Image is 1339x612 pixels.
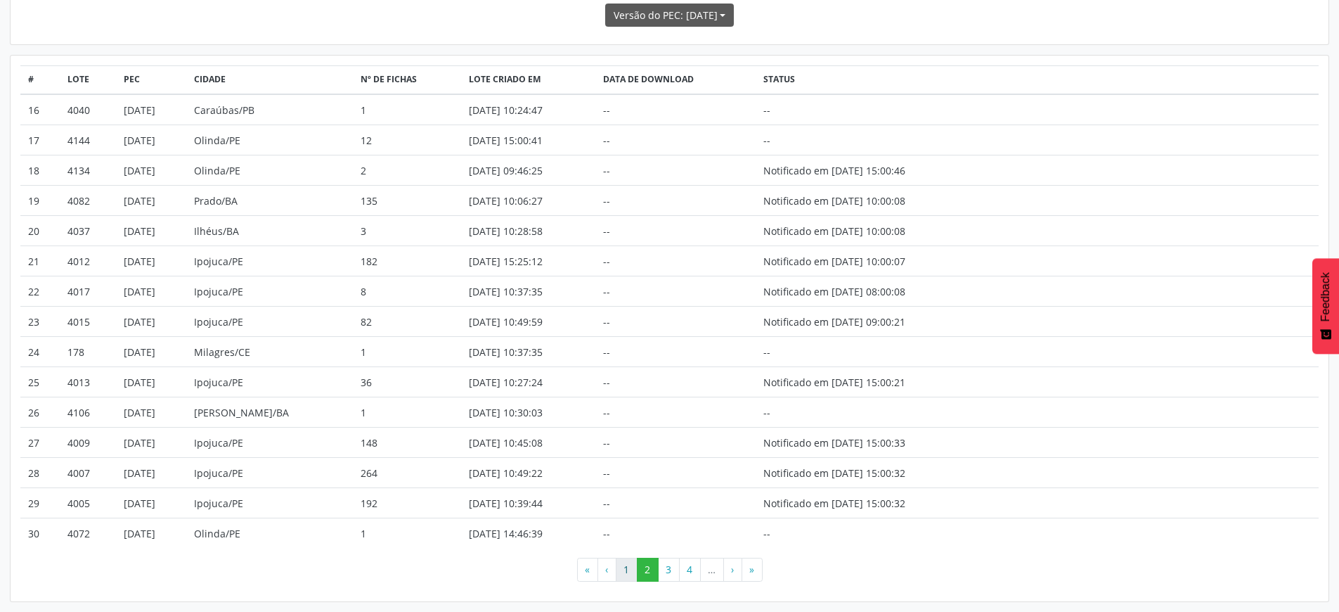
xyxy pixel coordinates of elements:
[187,186,354,216] td: Prado/BA
[354,488,461,518] td: 192
[461,186,595,216] td: [DATE] 10:06:27
[461,216,595,246] td: [DATE] 10:28:58
[20,518,60,549] td: 30
[194,73,346,86] div: Cidade
[597,558,616,582] button: Go to previous page
[20,216,60,246] td: 20
[117,246,187,276] td: [DATE]
[60,94,117,125] td: 4040
[20,428,60,458] td: 27
[60,246,117,276] td: 4012
[20,458,60,488] td: 28
[596,367,756,397] td: --
[354,246,461,276] td: 182
[461,276,595,307] td: [DATE] 10:37:35
[117,94,187,125] td: [DATE]
[596,216,756,246] td: --
[187,276,354,307] td: Ipojuca/PE
[354,276,461,307] td: 8
[117,186,187,216] td: [DATE]
[596,307,756,337] td: --
[596,428,756,458] td: --
[461,488,595,518] td: [DATE] 10:39:44
[117,125,187,155] td: [DATE]
[756,458,994,488] td: Notificado em [DATE] 15:00:32
[117,337,187,367] td: [DATE]
[117,518,187,549] td: [DATE]
[20,337,60,367] td: 24
[461,125,595,155] td: [DATE] 15:00:41
[117,397,187,428] td: [DATE]
[187,488,354,518] td: Ipojuca/PE
[187,428,354,458] td: Ipojuca/PE
[756,186,994,216] td: Notificado em [DATE] 10:00:08
[756,488,994,518] td: Notificado em [DATE] 15:00:32
[187,216,354,246] td: Ilhéus/BA
[596,488,756,518] td: --
[756,94,994,125] td: --
[354,428,461,458] td: 148
[756,518,994,549] td: --
[20,246,60,276] td: 21
[187,94,354,125] td: Caraúbas/PB
[596,337,756,367] td: --
[187,246,354,276] td: Ipojuca/PE
[67,73,110,86] div: Lote
[756,155,994,186] td: Notificado em [DATE] 15:00:46
[117,276,187,307] td: [DATE]
[60,216,117,246] td: 4037
[354,307,461,337] td: 82
[596,155,756,186] td: --
[354,125,461,155] td: 12
[605,4,734,27] button: Versão do PEC: [DATE]
[596,125,756,155] td: --
[1319,272,1332,321] span: Feedback
[637,558,659,582] button: Go to page 2
[756,276,994,307] td: Notificado em [DATE] 08:00:08
[60,186,117,216] td: 4082
[354,367,461,397] td: 36
[596,276,756,307] td: --
[117,307,187,337] td: [DATE]
[361,73,453,86] div: Nº de fichas
[596,397,756,428] td: --
[20,307,60,337] td: 23
[20,186,60,216] td: 19
[461,397,595,428] td: [DATE] 10:30:03
[679,558,701,582] button: Go to page 4
[60,307,117,337] td: 4015
[596,186,756,216] td: --
[756,307,994,337] td: Notificado em [DATE] 09:00:21
[20,155,60,186] td: 18
[461,428,595,458] td: [DATE] 10:45:08
[187,337,354,367] td: Milagres/CE
[742,558,763,582] button: Go to last page
[117,155,187,186] td: [DATE]
[461,94,595,125] td: [DATE] 10:24:47
[461,246,595,276] td: [DATE] 15:25:12
[354,186,461,216] td: 135
[60,397,117,428] td: 4106
[28,73,53,86] div: #
[354,337,461,367] td: 1
[60,458,117,488] td: 4007
[20,94,60,125] td: 16
[117,428,187,458] td: [DATE]
[756,125,994,155] td: --
[354,94,461,125] td: 1
[658,558,680,582] button: Go to page 3
[187,518,354,549] td: Olinda/PE
[461,337,595,367] td: [DATE] 10:37:35
[763,73,987,86] div: Status
[354,458,461,488] td: 264
[60,155,117,186] td: 4134
[461,458,595,488] td: [DATE] 10:49:22
[60,276,117,307] td: 4017
[60,125,117,155] td: 4144
[994,65,1319,94] th: Actions
[187,125,354,155] td: Olinda/PE
[20,397,60,428] td: 26
[187,155,354,186] td: Olinda/PE
[756,428,994,458] td: Notificado em [DATE] 15:00:33
[117,458,187,488] td: [DATE]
